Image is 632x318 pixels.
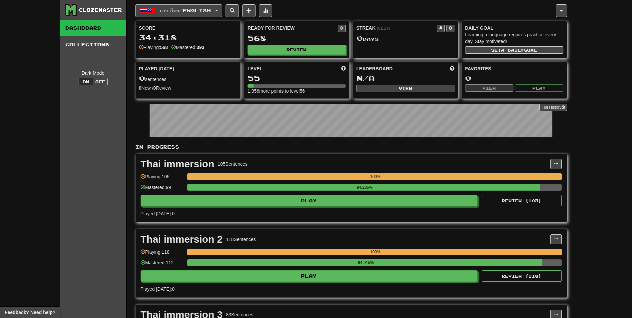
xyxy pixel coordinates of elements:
[79,78,93,85] button: On
[226,236,256,243] div: 118 Sentences
[141,234,223,244] div: Thai immersion 2
[141,173,184,184] div: Playing: 105
[242,4,256,17] button: Add sentence to collection
[465,74,563,82] div: 0
[218,161,248,167] div: 105 Sentences
[465,84,513,92] button: View
[139,74,237,83] div: sentences
[139,25,237,31] div: Score
[171,44,205,51] div: Mastered:
[141,270,478,282] button: Play
[356,33,363,43] span: 0
[465,31,563,45] div: Learning a language requires practice every day. Stay motivated!
[248,88,346,94] div: 1,356 more points to level 56
[135,4,222,17] button: ภาษาไทย/English
[482,195,562,206] button: Review (105)
[189,173,562,180] div: 100%
[135,144,567,150] p: In Progress
[515,84,563,92] button: Play
[377,26,390,31] a: (CEST)
[79,7,122,13] div: Clozemaster
[248,74,346,82] div: 55
[189,259,543,266] div: 94.915%
[465,65,563,72] div: Favorites
[356,85,455,92] button: View
[248,25,338,31] div: Ready for Review
[189,249,562,255] div: 100%
[248,34,346,42] div: 568
[141,195,478,206] button: Play
[141,286,175,292] span: Played [DATE]: 0
[501,48,524,52] span: a daily
[465,46,563,54] button: Seta dailygoal
[226,311,253,318] div: 83 Sentences
[153,85,156,91] strong: 0
[356,65,393,72] span: Leaderboard
[139,44,168,51] div: Playing:
[141,184,184,195] div: Mastered: 99
[160,8,211,13] span: ภาษาไทย / English
[60,20,126,36] a: Dashboard
[139,33,237,42] div: 34,318
[465,25,563,31] div: Daily Goal
[226,4,239,17] button: Search sentences
[141,211,175,216] span: Played [DATE]: 0
[139,85,237,91] div: New / Review
[93,78,108,85] button: Off
[189,184,540,191] div: 94.286%
[160,45,168,50] strong: 568
[139,85,142,91] strong: 0
[141,259,184,270] div: Mastered: 112
[539,104,567,111] a: Full History
[356,73,375,83] span: N/A
[139,65,174,72] span: Played [DATE]
[197,45,204,50] strong: 393
[248,45,346,55] button: Review
[356,34,455,43] div: Day s
[482,270,562,282] button: Review (118)
[259,4,272,17] button: More stats
[356,25,437,31] div: Streak
[139,73,145,83] span: 0
[248,65,263,72] span: Level
[141,249,184,260] div: Playing: 118
[5,309,55,316] span: Open feedback widget
[60,36,126,53] a: Collections
[141,159,215,169] div: Thai immersion
[450,65,454,72] span: This week in points, UTC
[341,65,346,72] span: Score more points to level up
[65,70,121,76] div: Dark Mode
